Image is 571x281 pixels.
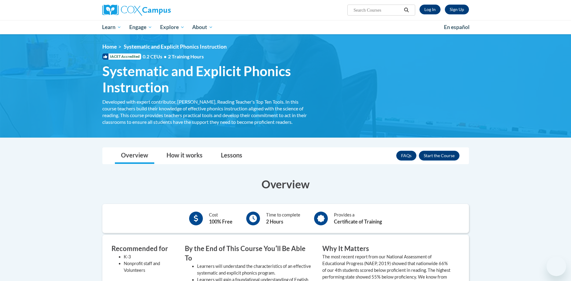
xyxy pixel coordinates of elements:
b: 2 Hours [266,219,283,224]
a: About [188,20,217,34]
span: About [192,24,213,31]
span: 2 Training Hours [168,54,204,59]
h3: Recommended for [112,244,176,253]
span: Learn [102,24,121,31]
li: Learners will understand the characteristics of an effective systematic and explicit phonics prog... [197,263,313,276]
button: Enroll [419,151,459,161]
h3: By the End of This Course Youʹll Be Able To [185,244,313,263]
li: Nonprofit staff and Volunteers [124,260,176,274]
span: 0.2 CEUs [143,53,204,60]
a: Cox Campus [102,5,218,16]
span: En español [444,24,470,30]
div: Main menu [93,20,478,34]
li: K-3 [124,253,176,260]
a: Lessons [215,148,248,164]
a: Explore [156,20,189,34]
a: Register [445,5,469,14]
span: Explore [160,24,185,31]
input: Search Courses [353,6,402,14]
a: Overview [115,148,154,164]
img: Cox Campus [102,5,171,16]
span: Engage [129,24,152,31]
b: Certificate of Training [334,219,382,224]
a: FAQs [396,151,416,161]
div: Time to complete [266,212,300,225]
h3: Overview [102,176,469,192]
iframe: Button to launch messaging window [547,257,566,276]
div: Provides a [334,212,382,225]
a: En español [440,21,474,34]
a: Learn [98,20,126,34]
a: Engage [125,20,156,34]
h3: Why It Matters [322,244,451,253]
button: Search [402,6,411,14]
div: Developed with expert contributor, [PERSON_NAME], Reading Teacher's Top Ten Tools. In this course... [102,98,313,125]
a: How it works [160,148,209,164]
span: • [164,54,167,59]
span: IACET Accredited [102,54,141,60]
a: Home [102,43,117,50]
a: Log In [419,5,441,14]
span: Systematic and Explicit Phonics Instruction [102,63,313,95]
div: Cost [209,212,232,225]
span: Systematic and Explicit Phonics Instruction [124,43,227,50]
b: 100% Free [209,219,232,224]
